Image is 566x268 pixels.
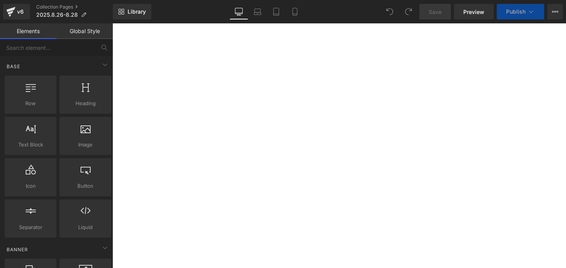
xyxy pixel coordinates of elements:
[3,4,30,19] a: v6
[267,4,286,19] a: Tablet
[230,4,248,19] a: Desktop
[62,223,109,231] span: Liquid
[382,4,398,19] button: Undo
[6,63,21,70] span: Base
[401,4,416,19] button: Redo
[62,141,109,149] span: Image
[7,141,54,149] span: Text Block
[248,4,267,19] a: Laptop
[36,12,78,18] span: 2025.8.26-8.28
[7,99,54,108] span: Row
[497,4,544,19] button: Publish
[62,182,109,190] span: Button
[16,7,25,17] div: v6
[454,4,494,19] a: Preview
[286,4,304,19] a: Mobile
[113,4,151,19] a: New Library
[506,9,526,15] span: Publish
[6,246,29,253] span: Banner
[56,23,113,39] a: Global Style
[7,223,54,231] span: Separator
[36,4,113,10] a: Collection Pages
[429,8,442,16] span: Save
[128,8,146,15] span: Library
[7,182,54,190] span: Icon
[463,8,484,16] span: Preview
[547,4,563,19] button: More
[62,99,109,108] span: Heading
